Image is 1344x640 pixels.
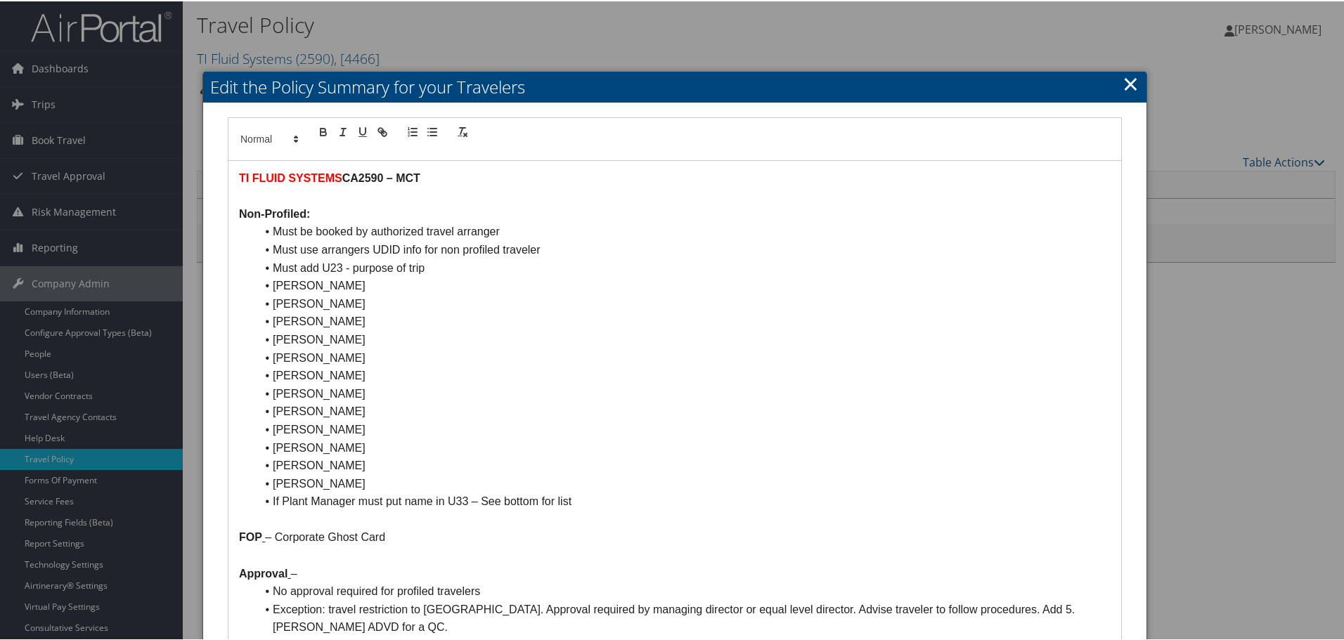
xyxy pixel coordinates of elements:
li: Must be booked by authorized travel arranger [256,221,1111,240]
li: [PERSON_NAME] [256,365,1111,384]
li: [PERSON_NAME] [256,455,1111,474]
li: [PERSON_NAME] [256,275,1111,294]
p: – [239,563,1111,582]
p: – Corporate Ghost Card [239,527,1111,545]
strong: Non-Profiled: [239,207,310,218]
li: [PERSON_NAME] [256,294,1111,312]
strong: CA2590 – MCT [342,171,420,183]
a: Close [1123,68,1139,96]
li: Must use arrangers UDID info for non profiled traveler [256,240,1111,258]
li: [PERSON_NAME] [256,384,1111,402]
li: Must add U23 - purpose of trip [256,258,1111,276]
li: [PERSON_NAME] [256,348,1111,366]
li: Exception: travel restriction to [GEOGRAPHIC_DATA]. Approval required by managing director or equ... [256,599,1111,635]
h2: Edit the Policy Summary for your Travelers [203,70,1146,101]
li: [PERSON_NAME] [256,419,1111,438]
strong: FOP [239,530,262,542]
li: [PERSON_NAME] [256,329,1111,348]
li: [PERSON_NAME] [256,474,1111,492]
strong: TI FLUID SYSTEMS [239,171,342,183]
li: If Plant Manager must put name in U33 – See bottom for list [256,491,1111,509]
li: No approval required for profiled travelers [256,581,1111,599]
li: [PERSON_NAME] [256,401,1111,419]
li: [PERSON_NAME] [256,311,1111,329]
strong: Approval [239,566,287,578]
li: [PERSON_NAME] [256,438,1111,456]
